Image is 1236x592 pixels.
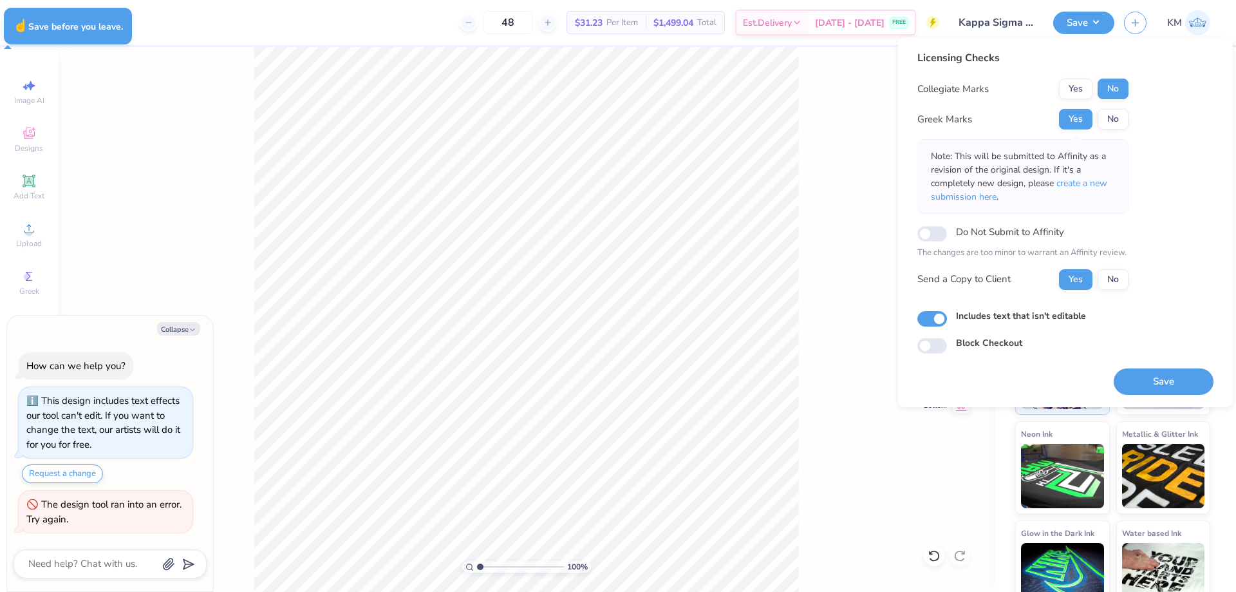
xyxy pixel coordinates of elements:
span: Greek [19,286,39,296]
button: No [1098,269,1128,290]
button: Yes [1059,109,1092,129]
label: Do Not Submit to Affinity [956,224,1064,240]
span: Add Text [14,191,44,201]
span: Glow in the Dark Ink [1021,526,1094,540]
button: Save [1114,368,1213,395]
span: Metallic & Glitter Ink [1122,427,1198,441]
div: The design tool ran into an error. Try again. [26,498,182,526]
div: This design includes text effects our tool can't edit. If you want to change the text, our artist... [26,394,180,451]
span: KM [1167,15,1182,30]
label: Block Checkout [956,336,1022,350]
a: KM [1167,10,1210,35]
span: Upload [16,238,42,249]
span: Water based Ink [1122,526,1181,540]
span: FREE [892,18,906,27]
span: 100 % [567,561,588,573]
input: – – [483,11,533,34]
button: No [1098,79,1128,99]
span: $31.23 [575,16,603,30]
div: Send a Copy to Client [917,272,1011,287]
span: Designs [15,143,43,153]
div: How can we help you? [26,359,126,372]
div: Collegiate Marks [917,82,989,97]
span: [DATE] - [DATE] [815,16,885,30]
button: Request a change [22,464,103,483]
p: Note: This will be submitted to Affinity as a revision of the original design. If it's a complete... [931,149,1115,204]
input: Untitled Design [949,10,1044,35]
button: Collapse [157,322,200,336]
button: No [1098,109,1128,129]
span: Image AI [14,95,44,106]
span: Est. Delivery [743,16,792,30]
button: Yes [1059,79,1092,99]
label: Includes text that isn't editable [956,309,1086,323]
button: Yes [1059,269,1092,290]
span: Neon Ink [1021,427,1053,441]
div: Greek Marks [917,112,972,127]
img: Neon Ink [1021,444,1104,508]
span: $1,499.04 [653,16,693,30]
div: Licensing Checks [917,50,1128,66]
span: Per Item [606,16,638,30]
img: Metallic & Glitter Ink [1122,444,1205,508]
button: Save [1053,12,1114,34]
p: The changes are too minor to warrant an Affinity review. [917,247,1128,260]
span: Total [697,16,716,30]
img: Karl Michael Narciza [1185,10,1210,35]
